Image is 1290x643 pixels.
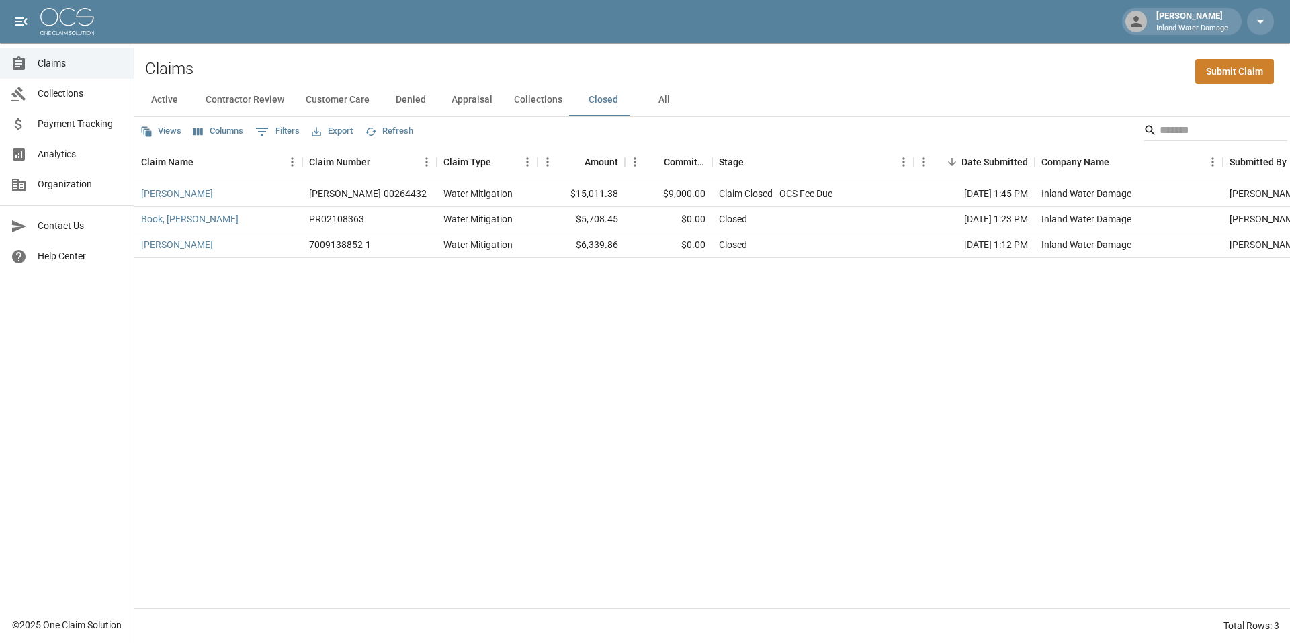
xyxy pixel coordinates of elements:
[625,181,712,207] div: $9,000.00
[141,143,193,181] div: Claim Name
[1041,238,1131,251] div: Inland Water Damage
[537,207,625,232] div: $5,708.45
[134,84,195,116] button: Active
[1195,59,1274,84] a: Submit Claim
[719,187,832,200] div: Claim Closed - OCS Fee Due
[914,232,1035,258] div: [DATE] 1:12 PM
[719,143,744,181] div: Stage
[719,212,747,226] div: Closed
[719,238,747,251] div: Closed
[252,121,303,142] button: Show filters
[712,143,914,181] div: Stage
[141,212,239,226] a: Book, [PERSON_NAME]
[1203,152,1223,172] button: Menu
[309,238,371,251] div: 7009138852-1
[645,153,664,171] button: Sort
[961,143,1028,181] div: Date Submitted
[537,152,558,172] button: Menu
[137,121,185,142] button: Views
[914,181,1035,207] div: [DATE] 1:45 PM
[744,153,763,171] button: Sort
[1151,9,1234,34] div: [PERSON_NAME]
[1041,143,1109,181] div: Company Name
[585,143,618,181] div: Amount
[38,177,123,191] span: Organization
[141,187,213,200] a: [PERSON_NAME]
[664,143,705,181] div: Committed Amount
[38,117,123,131] span: Payment Tracking
[537,232,625,258] div: $6,339.86
[634,84,694,116] button: All
[625,207,712,232] div: $0.00
[1035,143,1223,181] div: Company Name
[437,143,537,181] div: Claim Type
[914,143,1035,181] div: Date Submitted
[38,56,123,71] span: Claims
[517,152,537,172] button: Menu
[1223,619,1279,632] div: Total Rows: 3
[38,249,123,263] span: Help Center
[417,152,437,172] button: Menu
[1109,153,1128,171] button: Sort
[370,153,389,171] button: Sort
[12,618,122,632] div: © 2025 One Claim Solution
[1144,120,1287,144] div: Search
[625,232,712,258] div: $0.00
[894,152,914,172] button: Menu
[309,212,364,226] div: PR02108363
[295,84,380,116] button: Customer Care
[134,84,1290,116] div: dynamic tabs
[1156,23,1228,34] p: Inland Water Damage
[308,121,356,142] button: Export
[309,143,370,181] div: Claim Number
[914,152,934,172] button: Menu
[943,153,961,171] button: Sort
[38,219,123,233] span: Contact Us
[566,153,585,171] button: Sort
[914,207,1035,232] div: [DATE] 1:23 PM
[573,84,634,116] button: Closed
[443,143,491,181] div: Claim Type
[537,143,625,181] div: Amount
[193,153,212,171] button: Sort
[195,84,295,116] button: Contractor Review
[1230,143,1287,181] div: Submitted By
[40,8,94,35] img: ocs-logo-white-transparent.png
[309,187,427,200] div: CAHO-00264432
[625,152,645,172] button: Menu
[380,84,441,116] button: Denied
[491,153,510,171] button: Sort
[282,152,302,172] button: Menu
[38,147,123,161] span: Analytics
[302,143,437,181] div: Claim Number
[1041,212,1131,226] div: Inland Water Damage
[1041,187,1131,200] div: Inland Water Damage
[537,181,625,207] div: $15,011.38
[38,87,123,101] span: Collections
[141,238,213,251] a: [PERSON_NAME]
[443,187,513,200] div: Water Mitigation
[443,238,513,251] div: Water Mitigation
[190,121,247,142] button: Select columns
[145,59,193,79] h2: Claims
[625,143,712,181] div: Committed Amount
[134,143,302,181] div: Claim Name
[503,84,573,116] button: Collections
[443,212,513,226] div: Water Mitigation
[361,121,417,142] button: Refresh
[8,8,35,35] button: open drawer
[441,84,503,116] button: Appraisal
